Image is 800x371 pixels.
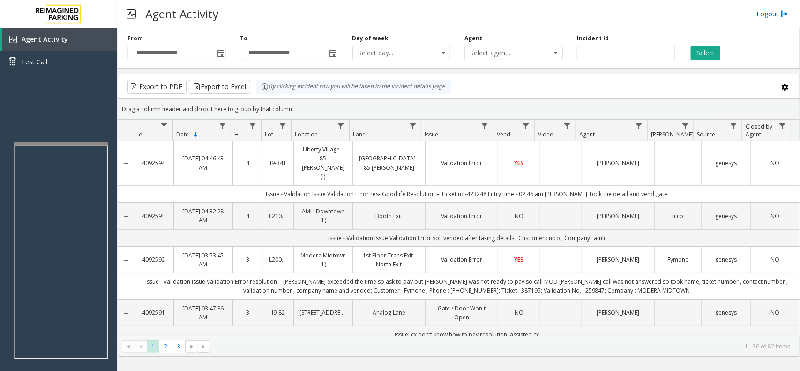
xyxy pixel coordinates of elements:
[295,130,318,138] span: Location
[520,120,532,132] a: Vend Filter Menu
[256,80,451,94] div: By clicking Incident row you will be taken to the incident details page.
[660,212,695,220] a: nico
[176,130,189,138] span: Date
[359,251,419,269] a: 1st Floor Trans Exit- North Exit
[515,159,524,167] span: YES
[215,46,225,60] span: Toggle popup
[431,159,492,167] a: Validation Error
[776,120,789,132] a: Closed by Agent Filter Menu
[328,46,338,60] span: Toggle popup
[515,212,523,220] span: NO
[118,120,800,336] div: Data table
[134,326,800,343] td: issue: cx don't know how to pay resolution: assisted cx
[159,340,172,353] span: Page 2
[185,340,198,353] span: Go to the next page
[21,57,47,67] span: Test Call
[504,308,534,317] a: NO
[353,46,431,60] span: Select day...
[198,340,210,353] span: Go to the last page
[588,159,649,167] a: [PERSON_NAME]
[179,207,227,225] a: [DATE] 04:32:28 AM
[425,130,439,138] span: Issue
[588,255,649,264] a: [PERSON_NAME]
[504,255,534,264] a: YES
[497,130,510,138] span: Vend
[179,304,227,322] a: [DATE] 03:47:36 AM
[707,159,745,167] a: genesys
[770,159,779,167] span: NO
[431,255,492,264] a: Validation Error
[140,308,168,317] a: 4092591
[359,308,419,317] a: Analog Lane
[265,130,273,138] span: Lot
[269,212,288,220] a: L21063900
[770,212,779,220] span: NO
[235,130,239,138] span: H
[353,130,366,138] span: Lane
[140,159,168,167] a: 4092594
[707,308,745,317] a: genesys
[147,340,159,353] span: Page 1
[140,212,168,220] a: 4092593
[192,131,200,138] span: Sortable
[134,273,800,299] td: Issue - Validation Issue Validation Error resolution :- [PERSON_NAME] exceeded the time so ask to...
[134,185,800,203] td: Issue - Validation Issue Validation Error res- Goodlife Resolution = Ticket no-423248 Entry time ...
[127,34,143,43] label: From
[239,308,257,317] a: 3
[172,340,185,353] span: Page 3
[691,46,720,60] button: Select
[359,212,419,220] a: Booth Exit
[538,130,553,138] span: Video
[179,154,227,172] a: [DATE] 04:46:43 AM
[118,310,134,317] a: Collapse Details
[756,9,788,19] a: Logout
[515,309,523,317] span: NO
[727,120,740,132] a: Source Filter Menu
[127,2,136,25] img: pageIcon
[515,256,524,264] span: YES
[431,212,492,220] a: Validation Error
[127,80,187,94] button: Export to PDF
[277,120,289,132] a: Lot Filter Menu
[431,304,492,322] a: Gate / Door Won't Open
[579,130,595,138] span: Agent
[239,159,257,167] a: 4
[479,120,491,132] a: Issue Filter Menu
[118,213,134,220] a: Collapse Details
[216,120,229,132] a: Date Filter Menu
[269,308,288,317] a: I9-82
[707,212,745,220] a: genesys
[651,130,694,138] span: [PERSON_NAME]
[679,120,692,132] a: Parker Filter Menu
[22,35,68,44] span: Agent Activity
[561,120,574,132] a: Video Filter Menu
[697,130,716,138] span: Source
[504,212,534,220] a: NO
[141,2,223,25] h3: Agent Activity
[118,257,134,264] a: Collapse Details
[189,80,250,94] button: Export to Excel
[188,343,195,350] span: Go to the next page
[239,212,257,220] a: 4
[140,255,168,264] a: 4092592
[781,9,788,19] img: logout
[299,207,347,225] a: AMLI Downtown (L)
[299,251,347,269] a: Modera Midtown (L)
[261,83,269,91] img: infoIcon.svg
[299,145,347,181] a: Liberty Village - 85 [PERSON_NAME] (I)
[137,130,142,138] span: Id
[588,308,649,317] a: [PERSON_NAME]
[9,36,17,43] img: 'icon'
[299,308,347,317] a: [STREET_ADDRESS]
[200,343,208,350] span: Go to the last page
[240,34,247,43] label: To
[352,34,389,43] label: Day of week
[118,160,134,167] a: Collapse Details
[246,120,259,132] a: H Filter Menu
[756,255,794,264] a: NO
[239,255,257,264] a: 3
[269,159,288,167] a: I9-341
[465,46,543,60] span: Select agent...
[216,342,790,350] kendo-pager-info: 1 - 30 of 82 items
[633,120,645,132] a: Agent Filter Menu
